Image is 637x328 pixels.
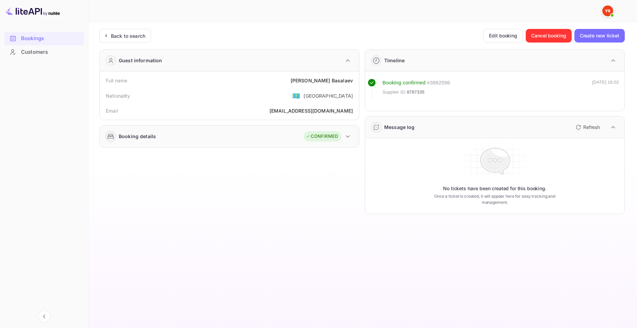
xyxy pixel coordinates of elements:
[119,57,162,64] div: Guest information
[38,310,50,323] button: Collapse navigation
[572,122,603,133] button: Refresh
[4,46,84,58] a: Customers
[306,133,338,140] div: CONFIRMED
[407,89,425,96] span: 8787335
[4,46,84,59] div: Customers
[21,35,81,43] div: Bookings
[292,89,300,102] span: United States
[382,79,426,87] div: Booking confirmed
[21,48,81,56] div: Customers
[443,185,546,192] p: No tickets have been created for this booking.
[382,89,406,96] span: Supplier ID:
[5,5,60,16] img: LiteAPI logo
[425,193,565,206] p: Once a ticket is created, it will appear here for easy tracking and management.
[106,77,127,84] div: Full name
[583,124,600,131] p: Refresh
[526,29,572,43] button: Cancel booking
[111,32,145,39] div: Back to search
[269,107,353,114] div: [EMAIL_ADDRESS][DOMAIN_NAME]
[483,29,523,43] button: Edit booking
[106,107,118,114] div: Email
[602,5,613,16] img: Yandex Support
[384,124,415,131] div: Message log
[119,133,156,140] div: Booking details
[4,32,84,45] a: Bookings
[427,79,450,87] div: # 3882596
[574,29,625,43] button: Create new ticket
[304,92,353,99] div: [GEOGRAPHIC_DATA]
[291,77,353,84] div: [PERSON_NAME] Basalaev
[384,57,405,64] div: Timeline
[106,92,130,99] div: Nationality
[592,79,619,99] div: [DATE] 16:02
